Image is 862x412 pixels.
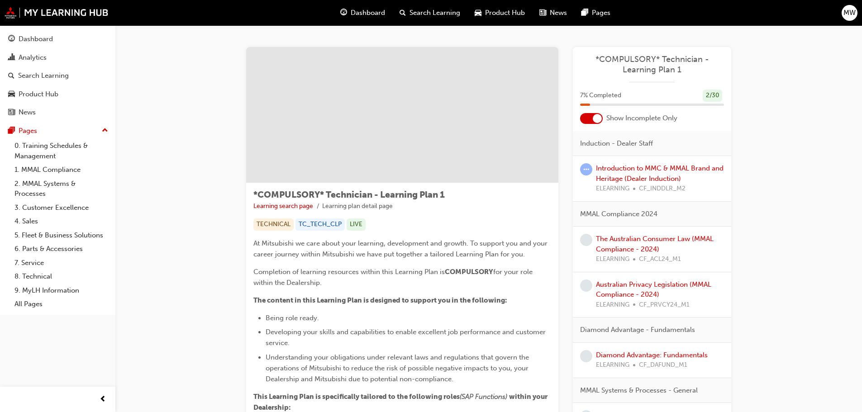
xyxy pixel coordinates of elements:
[596,351,708,359] a: Diamond Advantage: Fundamentals
[467,4,532,22] a: car-iconProduct Hub
[5,7,109,19] img: mmal
[100,394,106,405] span: prev-icon
[19,34,53,44] div: Dashboard
[253,393,460,401] span: This Learning Plan is specifically tailored to the following roles
[580,325,695,335] span: Diamond Advantage - Fundamentals
[4,123,112,139] button: Pages
[703,90,722,102] div: 2 / 30
[253,239,549,258] span: At Mitsubishi we care about your learning, development and growth. To support you and your career...
[19,126,37,136] div: Pages
[266,314,319,322] span: Being role ready.
[580,209,657,219] span: MMAL Compliance 2024
[253,268,445,276] span: Completion of learning resources within this Learning Plan is
[11,297,112,311] a: All Pages
[580,234,592,246] span: learningRecordVerb_NONE-icon
[11,201,112,215] a: 3. Customer Excellence
[253,393,549,412] span: within your Dealership:
[4,104,112,121] a: News
[8,90,15,99] span: car-icon
[18,71,69,81] div: Search Learning
[351,8,385,18] span: Dashboard
[580,279,592,292] span: learningRecordVerb_NONE-icon
[532,4,574,22] a: news-iconNews
[392,4,467,22] a: search-iconSearch Learning
[574,4,618,22] a: pages-iconPages
[580,90,621,101] span: 7 % Completed
[596,235,714,253] a: The Australian Consumer Law (MMAL Compliance - 2024)
[322,201,393,212] li: Learning plan detail page
[19,89,58,99] div: Product Hub
[592,8,610,18] span: Pages
[4,67,112,84] a: Search Learning
[4,86,112,103] a: Product Hub
[580,138,653,149] span: Induction - Dealer Staff
[639,300,690,310] span: CF_PRVCY24_M1
[580,54,724,75] a: *COMPULSORY* Technician - Learning Plan 1
[596,184,629,194] span: ELEARNING
[11,256,112,270] a: 7. Service
[596,164,724,183] a: Introduction to MMC & MMAL Brand and Heritage (Dealer Induction)
[253,296,507,304] span: The content in this Learning Plan is designed to support you in the following:
[639,360,687,370] span: CF_DAFUND_M1
[102,125,108,137] span: up-icon
[539,7,546,19] span: news-icon
[460,393,507,401] span: (SAP Functions)
[639,184,686,194] span: CF_INDDLR_M2
[4,49,112,66] a: Analytics
[11,242,112,256] a: 6. Parts & Accessories
[333,4,392,22] a: guage-iconDashboard
[606,113,677,123] span: Show Incomplete Only
[639,254,681,265] span: CF_ACL24_M1
[8,109,15,117] span: news-icon
[596,360,629,370] span: ELEARNING
[485,8,525,18] span: Product Hub
[340,7,347,19] span: guage-icon
[253,218,294,231] div: TECHNICAL
[580,385,698,396] span: MMAL Systems & Processes - General
[8,127,15,135] span: pages-icon
[475,7,481,19] span: car-icon
[410,8,460,18] span: Search Learning
[842,5,857,21] button: MW
[8,35,15,43] span: guage-icon
[596,300,629,310] span: ELEARNING
[11,214,112,228] a: 4. Sales
[11,139,112,163] a: 0. Training Schedules & Management
[596,280,711,299] a: Australian Privacy Legislation (MMAL Compliance - 2024)
[581,7,588,19] span: pages-icon
[8,72,14,80] span: search-icon
[580,163,592,175] span: learningRecordVerb_ATTEMPT-icon
[445,268,493,276] span: COMPULSORY
[843,8,856,18] span: MW
[400,7,406,19] span: search-icon
[266,353,531,383] span: Understanding your obligations under relevant laws and regulations that govern the operations of ...
[11,228,112,242] a: 5. Fleet & Business Solutions
[253,268,534,287] span: for your role within the Dealership.
[19,107,36,118] div: News
[253,202,313,210] a: Learning search page
[596,254,629,265] span: ELEARNING
[11,284,112,298] a: 9. MyLH Information
[266,328,548,347] span: Developing your skills and capabilities to enable excellent job performance and customer service.
[550,8,567,18] span: News
[19,52,47,63] div: Analytics
[11,163,112,177] a: 1. MMAL Compliance
[4,29,112,123] button: DashboardAnalyticsSearch LearningProduct HubNews
[11,177,112,201] a: 2. MMAL Systems & Processes
[4,31,112,47] a: Dashboard
[8,54,15,62] span: chart-icon
[347,218,366,231] div: LIVE
[580,350,592,362] span: learningRecordVerb_NONE-icon
[253,189,445,200] span: *COMPULSORY* Technician - Learning Plan 1
[295,218,345,231] div: TC_TECH_CLP
[11,270,112,284] a: 8. Technical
